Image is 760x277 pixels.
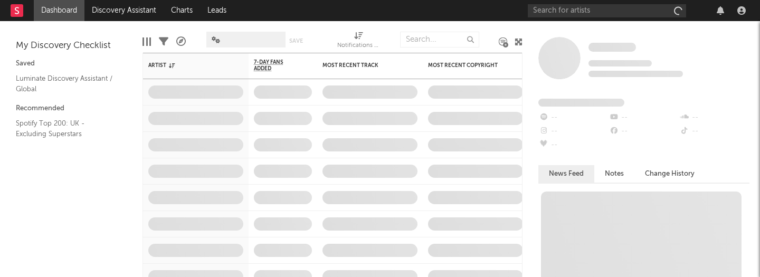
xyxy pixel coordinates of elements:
div: -- [538,125,609,138]
a: Spotify Top 200: UK - Excluding Superstars [16,118,116,139]
input: Search... [400,32,479,47]
input: Search for artists [528,4,686,17]
div: -- [609,125,679,138]
div: Most Recent Copyright [428,62,507,69]
span: Some Artist [588,43,636,52]
button: News Feed [538,165,594,183]
span: 0 fans last week [588,71,683,77]
div: -- [538,138,609,152]
div: -- [609,111,679,125]
a: Some Artist [588,42,636,53]
span: Fans Added by Platform [538,99,624,107]
div: -- [679,111,749,125]
div: Artist [148,62,227,69]
div: -- [538,111,609,125]
div: Filters [159,26,168,57]
div: Most Recent Track [322,62,402,69]
div: A&R Pipeline [176,26,186,57]
button: Change History [634,165,705,183]
button: Notes [594,165,634,183]
div: My Discovery Checklist [16,40,127,52]
div: Notifications (Artist) [337,40,379,52]
div: Edit Columns [142,26,151,57]
div: Notifications (Artist) [337,26,379,57]
button: Save [289,38,303,44]
div: Recommended [16,102,127,115]
span: 7-Day Fans Added [254,59,296,72]
div: -- [679,125,749,138]
div: Saved [16,58,127,70]
span: Tracking Since: [DATE] [588,60,652,66]
a: Luminate Discovery Assistant / Global [16,73,116,94]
